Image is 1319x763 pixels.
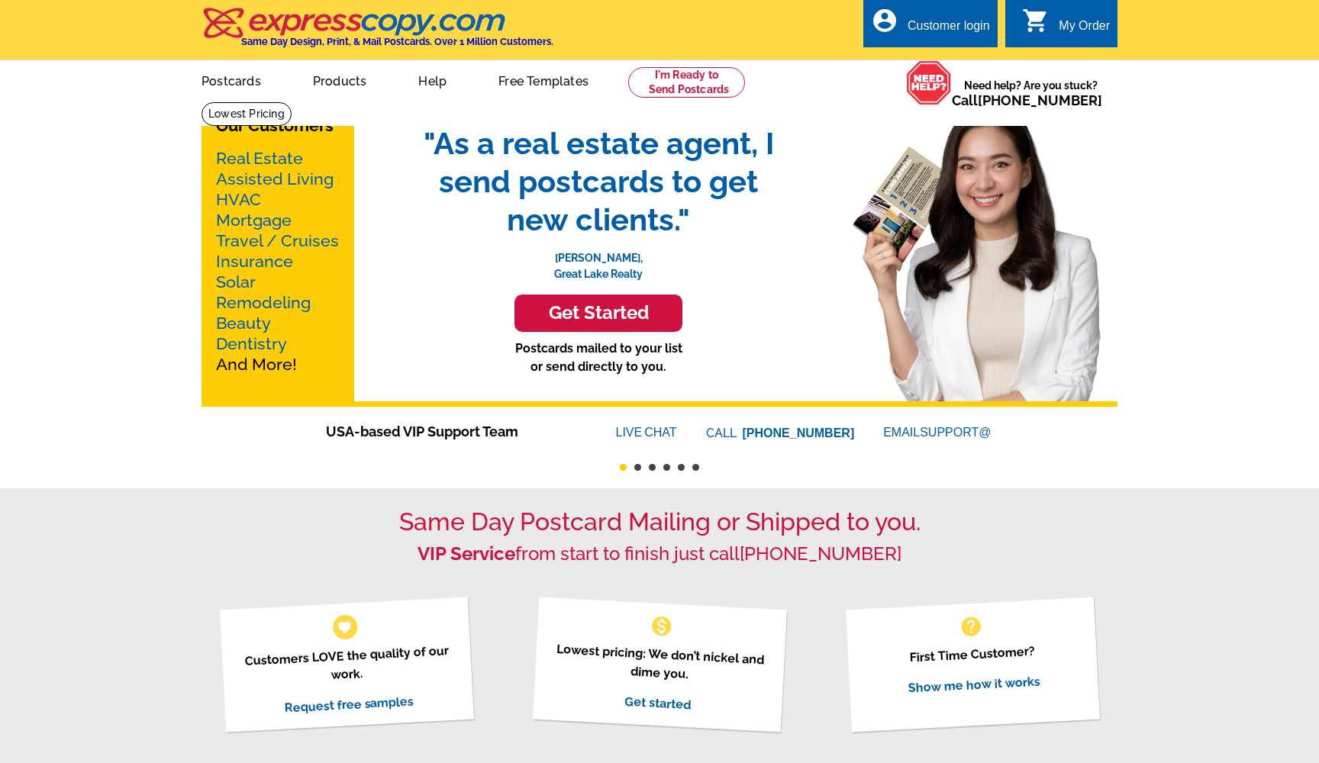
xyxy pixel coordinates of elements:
[216,231,339,250] a: Travel / Cruises
[202,507,1117,536] h1: Same Day Postcard Mailing or Shipped to you.
[871,7,898,34] i: account_circle
[1059,19,1110,40] div: My Order
[706,424,739,443] font: CALL
[920,423,993,442] font: SUPPORT@
[408,239,789,282] p: [PERSON_NAME], Great Lake Realty
[551,639,767,687] p: Lowest pricing: We don’t nickel and dime you.
[337,619,353,635] span: favorite
[650,614,674,639] span: monetization_on
[474,62,613,98] a: Free Templates
[216,211,292,230] a: Mortgage
[663,464,670,471] button: 4 of 6
[202,543,1117,565] h2: from start to finish just call
[616,423,645,442] font: LIVE
[216,334,287,353] a: Dentistry
[216,252,293,271] a: Insurance
[634,464,641,471] button: 2 of 6
[1022,7,1050,34] i: shopping_cart
[408,124,789,239] span: "As a real estate agent, I send postcards to get new clients."
[216,190,261,209] a: HVAC
[216,148,340,375] p: And More!
[678,464,685,471] button: 5 of 6
[740,542,901,565] a: [PHONE_NUMBER]
[216,314,271,333] a: Beauty
[952,92,1102,108] span: Call
[394,62,471,98] a: Help
[202,18,553,47] a: Same Day Design, Print, & Mail Postcards. Over 1 Million Customers.
[649,464,656,471] button: 3 of 6
[959,614,983,639] span: help
[906,60,952,105] img: help
[624,694,691,712] a: Get started
[908,19,990,40] div: Customer login
[978,92,1102,108] a: [PHONE_NUMBER]
[408,340,789,376] p: Postcards mailed to your list or send directly to you.
[743,427,855,439] a: [PHONE_NUMBER]
[408,295,789,332] a: Get Started
[620,464,627,471] button: 1 of 6
[883,426,993,439] a: EMAILSUPPORT@
[908,674,1040,695] a: Show me how it works
[616,426,677,439] a: LIVECHAT
[871,17,990,36] a: account_circle Customer login
[283,694,414,715] a: Request free samples
[216,169,334,188] a: Assisted Living
[692,464,699,471] button: 6 of 6
[952,78,1110,108] span: Need help? Are you stuck?
[238,641,454,689] p: Customers LOVE the quality of our work.
[177,62,285,98] a: Postcards
[1022,17,1110,36] a: shopping_cart My Order
[289,62,392,98] a: Products
[216,272,256,291] a: Solar
[241,36,553,47] h4: Same Day Design, Print, & Mail Postcards. Over 1 Million Customers.
[326,421,570,442] span: USA-based VIP Support Team
[418,542,515,565] strong: VIP Service
[216,149,303,168] a: Real Estate
[216,293,311,312] a: Remodeling
[864,639,1079,669] p: First Time Customer?
[534,302,663,324] h3: Get Started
